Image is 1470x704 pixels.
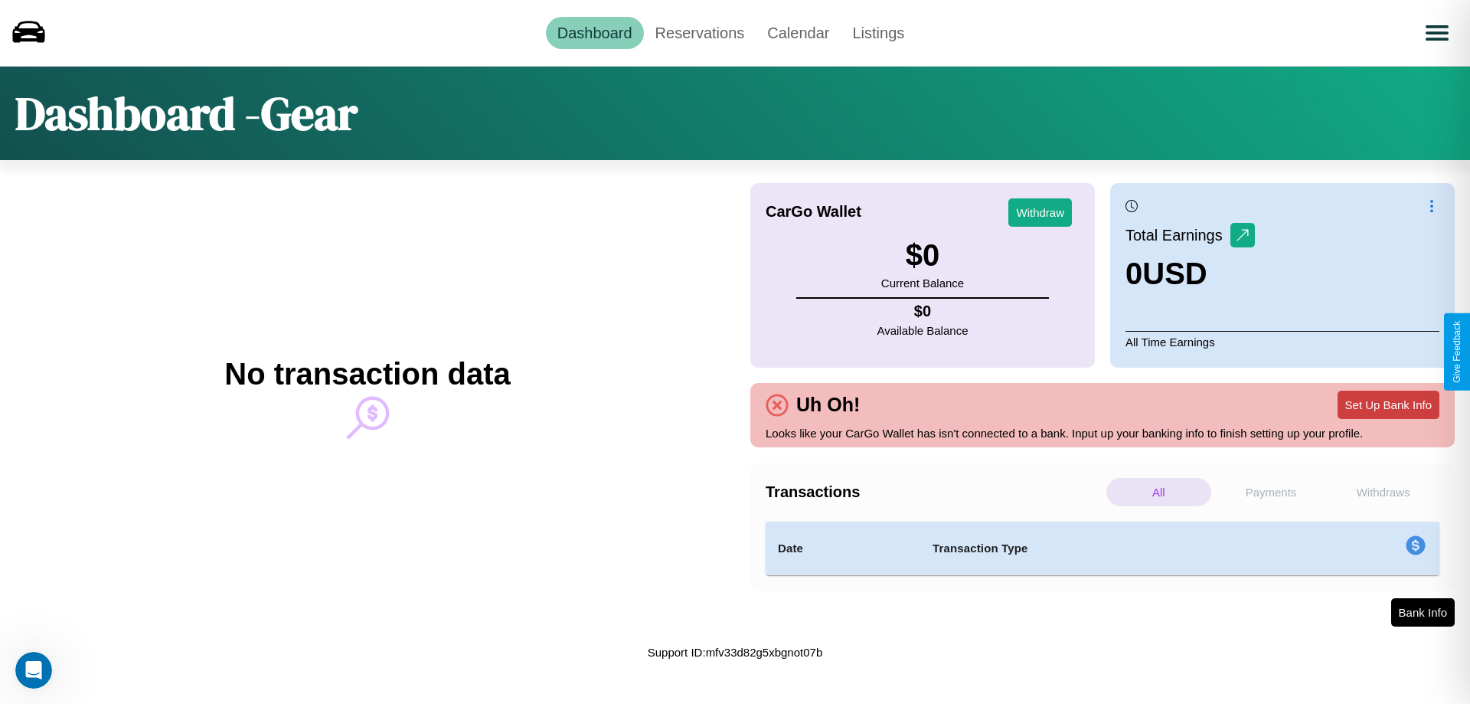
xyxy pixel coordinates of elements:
[1391,598,1455,627] button: Bank Info
[546,17,644,49] a: Dashboard
[756,17,841,49] a: Calendar
[15,82,358,145] h1: Dashboard - Gear
[766,483,1102,501] h4: Transactions
[1125,331,1439,352] p: All Time Earnings
[881,238,964,273] h3: $ 0
[1219,478,1324,506] p: Payments
[881,273,964,293] p: Current Balance
[1331,478,1436,506] p: Withdraws
[841,17,916,49] a: Listings
[15,652,52,689] iframe: Intercom live chat
[933,539,1280,558] h4: Transaction Type
[877,303,969,320] h4: $ 0
[789,394,867,416] h4: Uh Oh!
[648,642,823,663] p: Support ID: mfv33d82g5xbgnot07b
[1338,391,1439,419] button: Set Up Bank Info
[1452,321,1462,383] div: Give Feedback
[644,17,756,49] a: Reservations
[877,320,969,341] p: Available Balance
[1125,221,1230,249] p: Total Earnings
[1416,11,1459,54] button: Open menu
[778,539,908,558] h4: Date
[766,423,1439,444] p: Looks like your CarGo Wallet has isn't connected to a bank. Input up your banking info to finish ...
[766,203,861,221] h4: CarGo Wallet
[1125,257,1255,291] h3: 0 USD
[224,357,510,391] h2: No transaction data
[1008,198,1072,227] button: Withdraw
[1106,478,1211,506] p: All
[766,522,1439,575] table: simple table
